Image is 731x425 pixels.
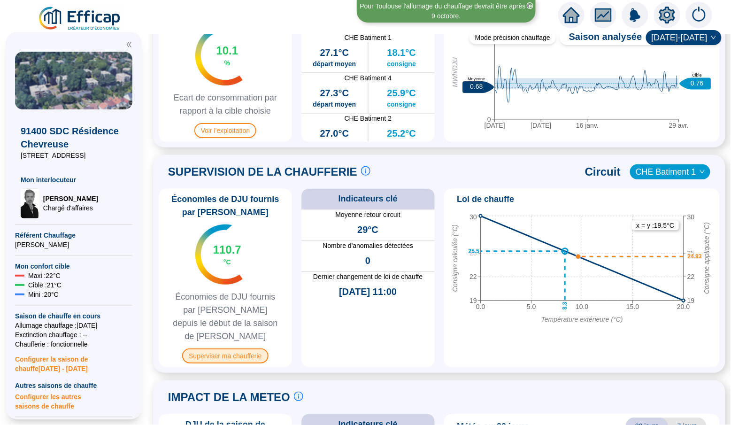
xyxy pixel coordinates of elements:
[622,2,648,28] img: alerts
[387,59,416,69] span: consigne
[313,140,356,149] span: départ moyen
[541,316,623,323] tspan: Température extérieure (°C)
[301,73,435,83] span: CHE Batiment 4
[168,164,357,179] span: SUPERVISION DE LA CHAUFFERIE
[527,303,536,310] tspan: 5.0
[531,122,551,129] tspan: [DATE]
[213,242,241,257] span: 110.7
[126,41,132,48] span: double-left
[457,193,515,206] span: Loi de chauffe
[357,224,378,237] span: 29°C
[711,35,716,40] span: down
[162,91,288,117] span: Ecart de consommation par rapport à la cible choisie
[28,271,61,280] span: Maxi : 22 °C
[15,381,132,390] span: Autres saisons de chauffe
[451,57,458,88] tspan: MWh/DJU
[563,7,580,23] span: home
[15,311,132,321] span: Saison de chauffe en cours
[195,25,243,85] img: indicateur températures
[687,273,695,281] tspan: 22
[162,193,288,219] span: Économies de DJU fournis par [PERSON_NAME]
[476,303,485,310] tspan: 0.0
[301,114,435,123] span: CHE Batiment 2
[387,140,416,149] span: consigne
[21,175,127,185] span: Mon interlocuteur
[15,321,132,330] span: Allumage chauffage : [DATE]
[468,77,485,81] text: Moyenne
[43,203,98,213] span: Chargé d'affaires
[387,86,416,100] span: 25.9°C
[223,257,231,267] span: °C
[358,1,534,21] div: Pour Toulouse l'allumage du chauffage devrait être après le 9 octobre.
[301,241,435,251] span: Nombre d'anomalies détectées
[15,240,132,249] span: [PERSON_NAME]
[703,223,710,294] tspan: Consigne appliquée (°C)
[626,303,639,310] tspan: 15.0
[387,46,416,59] span: 18.1°C
[313,100,356,109] span: départ moyen
[687,213,695,221] tspan: 30
[294,392,303,401] span: info-circle
[469,297,477,304] tspan: 19
[484,122,505,129] tspan: [DATE]
[224,58,230,68] span: %
[560,30,642,45] span: Saison analysée
[595,7,612,23] span: fund
[451,225,458,292] tspan: Consigne calculée (°C)
[686,2,712,28] img: alerts
[194,123,257,138] span: Voir l'exploitation
[301,272,435,282] span: Dernier changement de loi de chauffe
[15,340,132,349] span: Chaufferie : fonctionnelle
[527,2,533,9] span: close-circle
[585,164,621,179] span: Circuit
[636,222,674,229] text: x = y : 19.5 °C
[339,286,397,299] span: [DATE] 11:00
[320,127,349,140] span: 27.0°C
[320,86,349,100] span: 27.3°C
[182,348,268,363] span: Superviser ma chaufferie
[700,169,705,175] span: down
[487,116,491,123] tspan: 0
[15,349,132,373] span: Configurer la saison de chauffe [DATE] - [DATE]
[576,303,588,310] tspan: 10.0
[28,290,59,299] span: Mini : 20 °C
[15,262,132,271] span: Mon confort cible
[468,248,479,255] text: 25.5
[28,280,62,290] span: Cible : 21 °C
[669,122,688,129] tspan: 29 avr.
[301,210,435,220] span: Moyenne retour circuit
[469,273,477,281] tspan: 22
[652,31,716,45] span: 2024-2025
[365,255,370,268] span: 0
[162,290,288,343] span: Économies de DJU fournis par [PERSON_NAME] depuis le début de la saison de [PERSON_NAME]
[301,33,435,42] span: CHE Batiment 1
[470,83,483,91] text: 0.68
[38,6,123,32] img: efficap energie logo
[320,46,349,59] span: 27.1°C
[168,390,290,405] span: IMPACT DE LA METEO
[195,224,243,285] img: indicateur températures
[659,7,676,23] span: setting
[576,122,599,129] tspan: 16 janv.
[692,73,702,77] text: Cible
[691,79,703,87] text: 0.76
[387,100,416,109] span: consigne
[216,43,239,58] span: 10.1
[687,254,701,260] text: 24.83
[387,127,416,140] span: 25.2°C
[21,151,127,160] span: [STREET_ADDRESS]
[687,250,695,257] tspan: 25
[469,250,477,257] tspan: 25
[339,193,398,206] span: Indicateurs clé
[43,194,98,203] span: [PERSON_NAME]
[21,124,127,151] span: 91400 SDC Résidence Chevreuse
[636,165,705,179] span: CHE Batiment 1
[562,302,568,310] text: 8.3
[21,188,39,218] img: Chargé d'affaires
[15,330,132,340] span: Exctinction chauffage : --
[361,166,370,176] span: info-circle
[313,59,356,69] span: départ moyen
[469,31,556,44] div: Mode précision chauffage
[15,390,132,411] span: Configurer les autres saisons de chauffe
[15,231,132,240] span: Référent Chauffage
